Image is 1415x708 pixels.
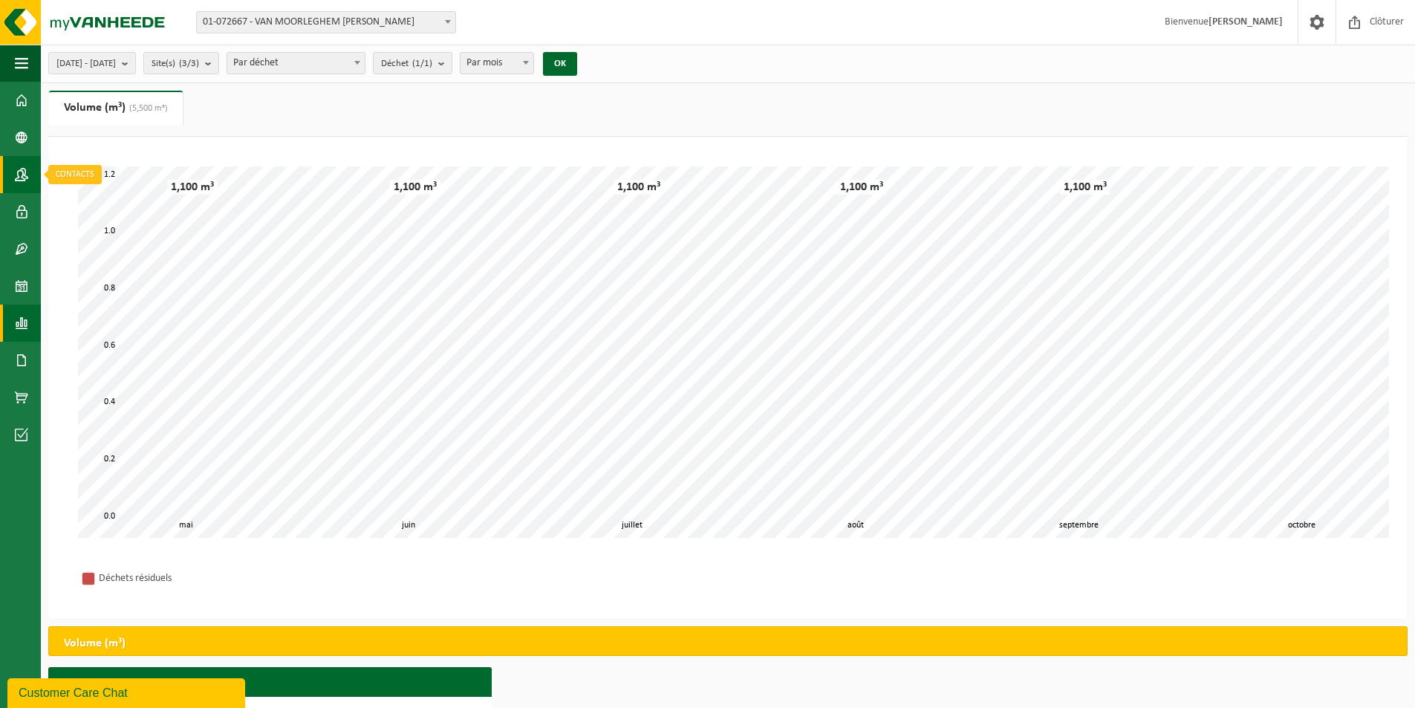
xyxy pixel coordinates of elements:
[412,59,432,68] count: (1/1)
[49,627,140,660] h2: Volume (m³)
[56,53,116,75] span: [DATE] - [DATE]
[197,12,455,33] span: 01-072667 - VAN MOORLEGHEM FRANÇOIS - MAUBRAY
[614,180,664,195] div: 1,100 m³
[1209,16,1283,27] strong: [PERSON_NAME]
[167,180,218,195] div: 1,100 m³
[461,53,533,74] span: Par mois
[543,52,577,76] button: OK
[143,52,219,74] button: Site(s)(3/3)
[48,667,492,700] h3: Déchets résiduels
[227,52,365,74] span: Par déchet
[1060,180,1110,195] div: 1,100 m³
[460,52,534,74] span: Par mois
[152,53,199,75] span: Site(s)
[126,104,168,113] span: (5,500 m³)
[836,180,887,195] div: 1,100 m³
[7,675,248,708] iframe: chat widget
[48,52,136,74] button: [DATE] - [DATE]
[49,91,183,125] a: Volume (m³)
[373,52,452,74] button: Déchet(1/1)
[196,11,456,33] span: 01-072667 - VAN MOORLEGHEM FRANÇOIS - MAUBRAY
[227,53,365,74] span: Par déchet
[381,53,432,75] span: Déchet
[179,59,199,68] count: (3/3)
[390,180,440,195] div: 1,100 m³
[99,569,292,588] div: Déchets résiduels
